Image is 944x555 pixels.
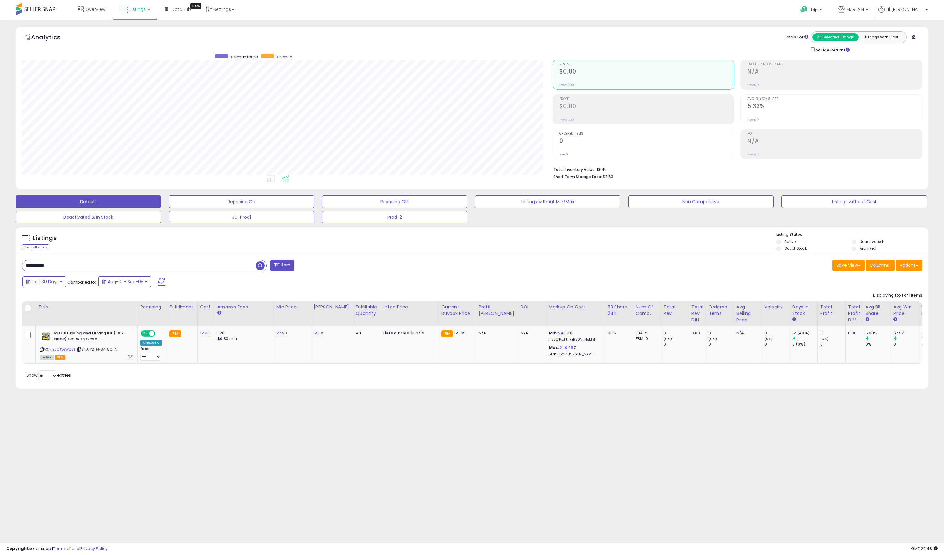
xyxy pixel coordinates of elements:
label: Active [784,239,796,244]
b: RYOBI Drilling and Driving Kit (106-Piece) Set with Case [54,330,129,343]
div: N/A [736,330,757,336]
div: $0.30 min [217,336,269,342]
small: Prev: $0.00 [559,118,574,122]
a: Hi [PERSON_NAME] [878,6,928,20]
span: Profit [PERSON_NAME] [747,63,922,66]
a: 240.65 [560,345,574,351]
div: 15% [217,330,269,336]
div: Include Returns [806,46,857,53]
small: (0%) [921,336,930,341]
span: Revenue [559,63,734,66]
div: Avg Selling Price [736,304,759,323]
button: Deactivated & In Stock [16,211,161,223]
h2: $0.00 [559,68,734,76]
h5: Analytics [31,33,73,43]
small: Amazon Fees. [217,310,221,316]
div: Clear All Filters [22,244,49,250]
label: Deactivated [860,239,883,244]
div: Current Buybox Price [441,304,473,317]
i: Get Help [800,6,808,13]
button: Columns [866,260,895,271]
button: Prod-2 [322,211,468,223]
span: Listings [130,6,146,12]
span: Ordered Items [559,132,734,136]
div: 48 [356,330,375,336]
span: ROI [747,132,922,136]
button: Repricing Off [322,195,468,208]
div: FBM: 0 [636,336,656,342]
div: 0 [664,342,689,347]
button: Listings With Cost [858,33,905,41]
label: Out of Stock [784,246,807,251]
div: Fulfillment [169,304,195,310]
div: % [549,345,600,356]
span: Compared to: [67,279,96,285]
li: $645 [553,165,918,173]
span: OFF [154,331,164,336]
button: All Selected Listings [812,33,859,41]
span: Revenue (prev) [230,54,258,60]
button: Filters [270,260,294,271]
label: Archived [860,246,876,251]
span: FBA [55,355,65,360]
div: 0 (0%) [792,342,817,347]
div: Repricing [140,304,164,310]
span: | SKU: Y2-FN8A-8ONN [76,347,117,352]
small: Prev: 0 [559,153,568,156]
b: Max: [549,345,560,351]
div: Cost [200,304,212,310]
div: N/A [479,330,513,336]
div: 0 [820,342,845,347]
div: 0.00 [691,330,701,336]
button: JC-Prod1 [169,211,314,223]
div: Total Rev. [664,304,686,317]
button: Listings without Cost [781,195,927,208]
button: Repricing On [169,195,314,208]
div: 5.33% [866,330,891,336]
small: Days In Stock. [792,317,796,322]
div: Num of Comp. [636,304,658,317]
div: Avg Win Price [893,304,916,317]
a: 27.28 [276,330,287,336]
small: (0%) [820,336,829,341]
b: Short Term Storage Fees: [553,174,602,179]
span: Avg. Buybox Share [747,97,922,101]
div: 0 [709,342,734,347]
div: Preset: [140,347,162,361]
div: 0 [664,330,689,336]
div: Returned Items [921,304,944,317]
span: Revenue [276,54,292,60]
div: FBA: 2 [636,330,656,336]
p: 11.80% Profit [PERSON_NAME] [549,338,600,342]
span: Last 30 Days [32,279,59,285]
div: BB Share 24h. [608,304,630,317]
small: (0%) [664,336,672,341]
b: Min: [549,330,558,336]
small: Prev: $0.00 [559,83,574,87]
div: Velocity [764,304,787,310]
span: Aug-10 - Sep-08 [108,279,144,285]
small: Avg BB Share. [866,317,869,322]
h2: $0.00 [559,103,734,111]
div: Min Price [276,304,308,310]
div: 0 [764,342,790,347]
div: Amazon AI [140,340,162,346]
p: 51.71% Profit [PERSON_NAME] [549,352,600,356]
div: Total Profit Diff. [848,304,860,323]
span: Overview [85,6,105,12]
div: $59.99 [383,330,434,336]
th: The percentage added to the cost of goods (COGS) that forms the calculator for Min & Max prices. [546,301,605,326]
div: Profit [PERSON_NAME] [479,304,516,317]
small: Avg Win Price. [893,317,897,322]
button: Actions [896,260,922,271]
h2: N/A [747,68,922,76]
div: Ordered Items [709,304,731,317]
b: Listed Price: [383,330,411,336]
div: 0 [820,330,845,336]
span: MARJAM [846,6,864,12]
a: 24.98 [558,330,570,336]
button: Default [16,195,161,208]
span: Show: entries [26,372,71,378]
div: Days In Stock [792,304,815,317]
small: Prev: N/A [747,83,759,87]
